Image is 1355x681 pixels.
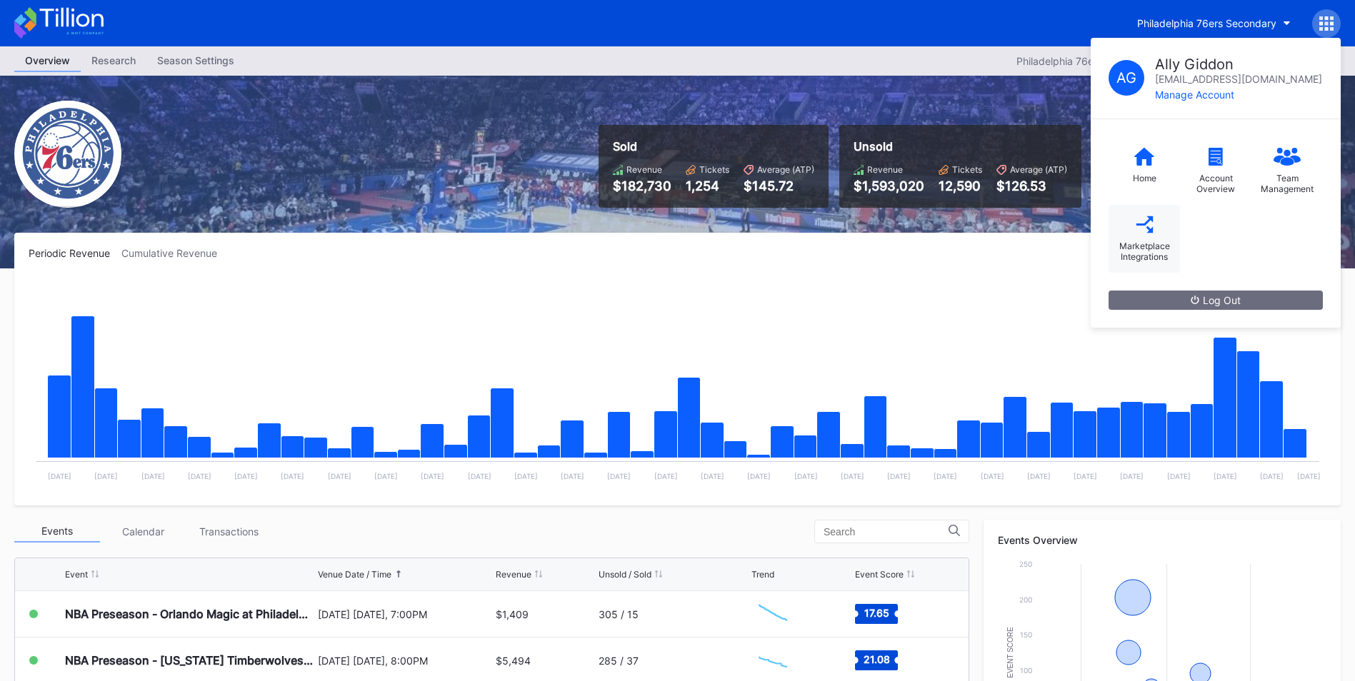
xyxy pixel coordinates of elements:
div: Philadelphia 76ers Secondary [1137,17,1276,29]
text: [DATE] [421,472,444,480]
button: Log Out [1109,291,1323,310]
text: [DATE] [374,472,398,480]
a: Overview [14,50,81,72]
div: Home [1133,173,1156,183]
text: [DATE] [1167,472,1191,480]
div: [DATE] [DATE], 7:00PM [318,608,492,620]
svg: Chart title [751,642,794,678]
text: [DATE] [981,472,1004,480]
div: $1,593,020 [854,178,924,193]
text: 100 [1020,666,1032,675]
div: Events [14,520,100,543]
text: [DATE] [1260,472,1284,480]
div: Account Overview [1187,173,1244,194]
div: Periodic Revenue [29,247,121,259]
img: Philadelphia_76ers.png [14,101,121,208]
input: Search [824,526,949,538]
div: Unsold [854,139,1067,153]
text: [DATE] [654,472,678,480]
div: $126.53 [996,178,1067,193]
text: [DATE] [468,472,491,480]
div: $145.72 [744,178,814,193]
text: [DATE] [514,472,538,480]
text: [DATE] [328,472,351,480]
div: Average (ATP) [1010,164,1067,175]
text: [DATE] [1027,472,1051,480]
div: Manage Account [1155,89,1322,101]
div: Events Overview [998,534,1326,546]
text: [DATE] [1120,472,1144,480]
text: [DATE] [1214,472,1237,480]
div: Trend [751,569,774,580]
div: 12,590 [939,178,982,193]
text: [DATE] [281,472,304,480]
div: Calendar [100,520,186,543]
div: Philadelphia 76ers Secondary 2025 [1016,55,1183,67]
text: [DATE] [934,472,957,480]
svg: Chart title [751,596,794,632]
div: Marketplace Integrations [1116,241,1173,262]
div: Venue Date / Time [318,569,391,580]
text: [DATE] [701,472,724,480]
div: NBA Preseason - Orlando Magic at Philadelphia 76ers [65,607,314,621]
text: 21.08 [863,653,889,665]
div: NBA Preseason - [US_STATE] Timberwolves at Philadelphia 76ers [65,653,314,667]
div: Transactions [186,520,271,543]
text: 150 [1020,630,1032,639]
a: Research [81,50,146,72]
div: $5,494 [496,655,531,667]
text: 17.65 [864,607,889,619]
a: Season Settings [146,50,245,72]
div: [DATE] [DATE], 8:00PM [318,655,492,667]
text: [DATE] [747,472,771,480]
text: [DATE] [607,472,631,480]
button: Philadelphia 76ers Secondary [1126,10,1301,36]
div: Log Out [1191,294,1241,306]
text: [DATE] [841,472,864,480]
svg: Chart title [29,277,1326,491]
div: Tickets [952,164,982,175]
text: [DATE] [794,472,818,480]
text: [DATE] [1297,472,1321,480]
text: [DATE] [234,472,258,480]
button: Philadelphia 76ers Secondary 2025 [1009,51,1204,71]
div: Tickets [699,164,729,175]
div: Event [65,569,88,580]
div: Unsold / Sold [599,569,651,580]
text: 200 [1019,595,1032,604]
div: $182,730 [613,178,671,193]
text: [DATE] [94,472,118,480]
div: [EMAIL_ADDRESS][DOMAIN_NAME] [1155,73,1322,85]
div: Revenue [626,164,662,175]
text: [DATE] [188,472,211,480]
text: [DATE] [141,472,165,480]
text: [DATE] [1074,472,1097,480]
div: Revenue [496,569,531,580]
text: Event Score [1006,627,1014,678]
div: A G [1109,60,1144,96]
text: [DATE] [561,472,584,480]
div: 305 / 15 [599,608,639,620]
div: Team Management [1259,173,1316,194]
div: Cumulative Revenue [121,247,229,259]
div: Event Score [855,569,904,580]
text: [DATE] [48,472,71,480]
div: Research [81,50,146,71]
text: 250 [1019,560,1032,568]
div: Season Settings [146,50,245,71]
div: 285 / 37 [599,655,639,667]
div: Sold [613,139,814,153]
div: 1,254 [686,178,729,193]
div: Ally Giddon [1155,56,1322,73]
div: Average (ATP) [757,164,814,175]
div: $1,409 [496,608,529,620]
div: Revenue [867,164,903,175]
text: [DATE] [887,472,911,480]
